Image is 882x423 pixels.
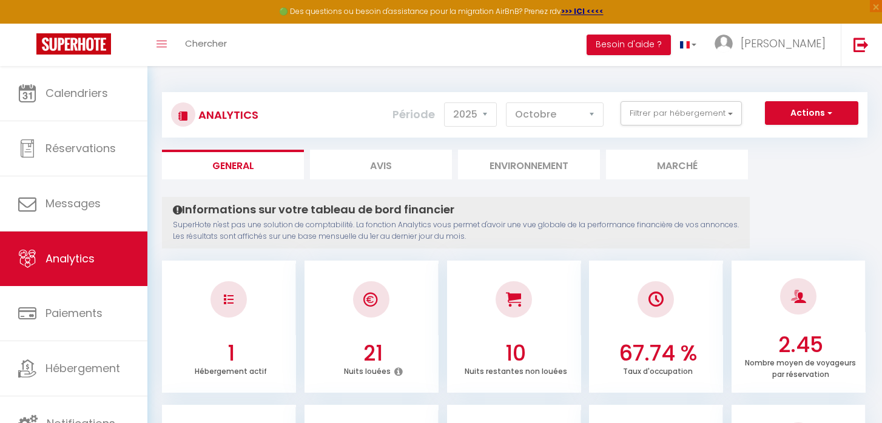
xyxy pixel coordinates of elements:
h3: 1 [169,341,293,366]
a: ... [PERSON_NAME] [705,24,841,66]
p: Hébergement actif [195,364,267,376]
li: General [162,150,304,179]
p: Nuits restantes non louées [465,364,567,376]
span: Analytics [45,251,95,266]
h3: 2.45 [738,332,863,358]
h3: Analytics [195,101,258,128]
p: Nuits louées [344,364,391,376]
li: Marché [606,150,748,179]
li: Avis [310,150,452,179]
button: Besoin d'aide ? [587,35,671,55]
h3: 67.74 % [596,341,720,366]
p: Nombre moyen de voyageurs par réservation [745,355,856,379]
span: Paiements [45,305,103,321]
span: Hébergement [45,361,120,376]
span: Réservations [45,141,116,156]
p: SuperHote n'est pas une solution de comptabilité. La fonction Analytics vous permet d'avoir une v... [173,219,739,242]
h4: Informations sur votre tableau de bord financier [173,203,739,216]
a: Chercher [176,24,236,66]
span: Chercher [185,37,227,50]
span: Calendriers [45,85,108,101]
p: Taux d'occupation [623,364,693,376]
span: Messages [45,196,101,211]
button: Filtrer par hébergement [621,101,742,125]
img: Super Booking [36,33,111,55]
li: Environnement [458,150,600,179]
img: logout [853,37,869,52]
button: Actions [765,101,858,125]
h3: 10 [454,341,578,366]
img: ... [715,35,733,53]
span: [PERSON_NAME] [741,36,826,51]
label: Période [392,101,435,128]
a: >>> ICI <<<< [561,6,604,16]
h3: 21 [311,341,436,366]
img: NO IMAGE [224,295,234,304]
